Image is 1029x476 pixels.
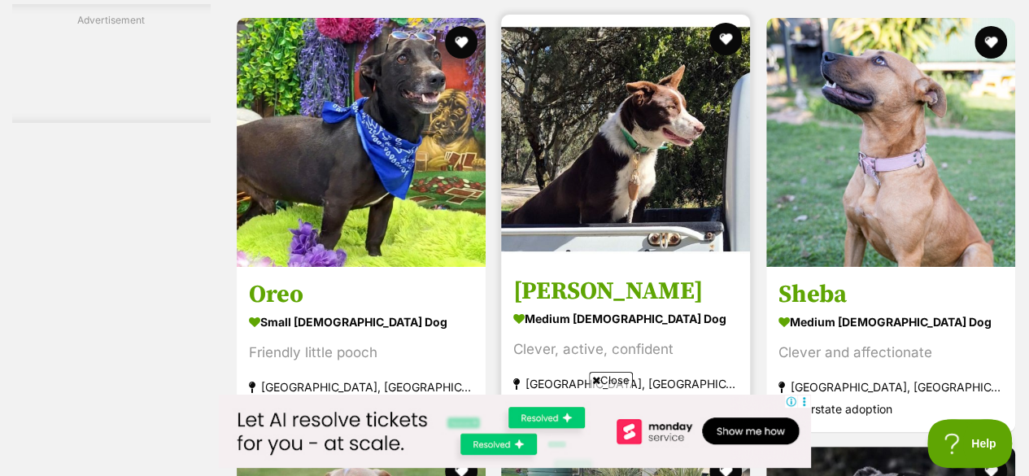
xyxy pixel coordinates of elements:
[778,309,1003,333] strong: medium [DEMOGRAPHIC_DATA] Dog
[237,266,486,431] a: Oreo small [DEMOGRAPHIC_DATA] Dog Friendly little pooch [GEOGRAPHIC_DATA], [GEOGRAPHIC_DATA] Inte...
[766,266,1015,431] a: Sheba medium [DEMOGRAPHIC_DATA] Dog Clever and affectionate [GEOGRAPHIC_DATA], [GEOGRAPHIC_DATA] ...
[513,338,738,360] div: Clever, active, confident
[237,18,486,267] img: Oreo - Fox Terrier (Smooth) Dog
[249,278,473,309] h3: Oreo
[778,397,1003,419] div: Interstate adoption
[589,372,633,388] span: Close
[974,26,1007,59] button: favourite
[778,278,1003,309] h3: Sheba
[12,4,211,123] div: Advertisement
[513,372,738,394] strong: [GEOGRAPHIC_DATA], [GEOGRAPHIC_DATA]
[513,306,738,330] strong: medium [DEMOGRAPHIC_DATA] Dog
[927,419,1013,468] iframe: Help Scout Beacon - Open
[710,23,743,55] button: favourite
[778,375,1003,397] strong: [GEOGRAPHIC_DATA], [GEOGRAPHIC_DATA]
[501,263,750,428] a: [PERSON_NAME] medium [DEMOGRAPHIC_DATA] Dog Clever, active, confident [GEOGRAPHIC_DATA], [GEOGRAP...
[249,309,473,333] strong: small [DEMOGRAPHIC_DATA] Dog
[501,15,750,264] img: Rusty - Border Collie Dog
[778,341,1003,363] div: Clever and affectionate
[445,26,477,59] button: favourite
[219,395,811,468] iframe: Advertisement
[513,275,738,306] h3: [PERSON_NAME]
[249,375,473,397] strong: [GEOGRAPHIC_DATA], [GEOGRAPHIC_DATA]
[249,341,473,363] div: Friendly little pooch
[766,18,1015,267] img: Sheba - Rhodesian Ridgeback Dog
